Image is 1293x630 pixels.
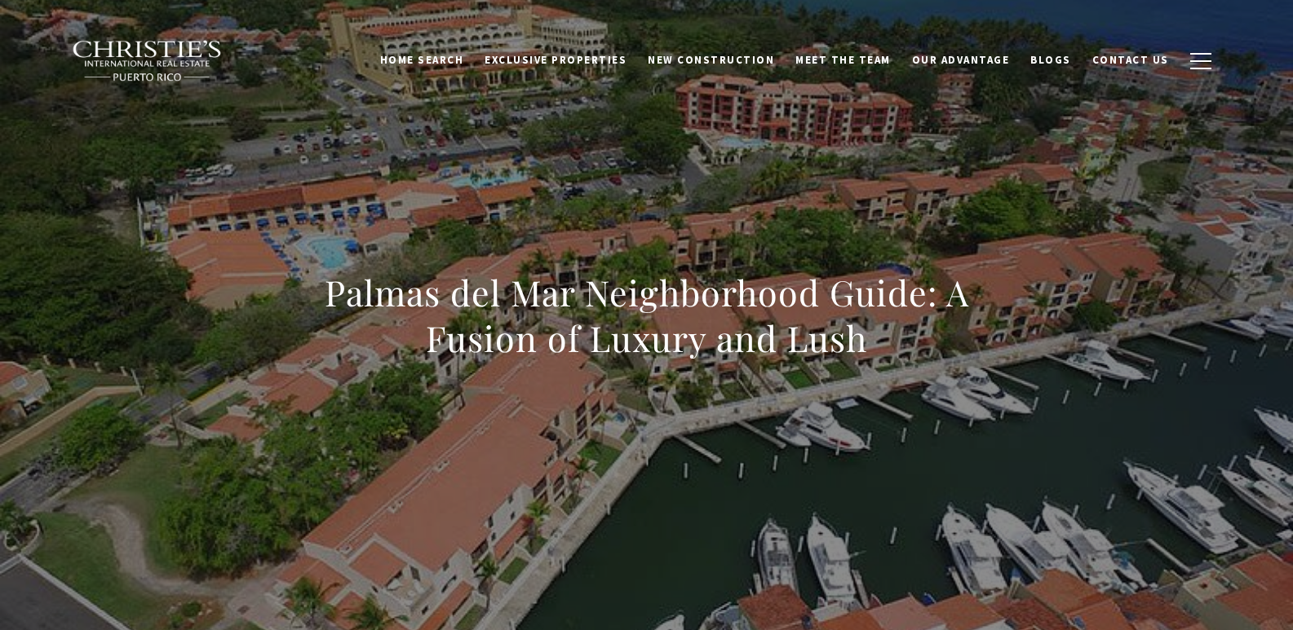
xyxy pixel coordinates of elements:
span: Our Advantage [912,53,1010,67]
span: Exclusive Properties [485,53,627,67]
img: Christie's International Real Estate black text logo [72,40,224,82]
h1: Palmas del Mar Neighborhood Guide: A Fusion of Luxury and Lush [287,270,1007,361]
a: Meet the Team [785,45,901,76]
a: Blogs [1020,45,1082,76]
a: Home Search [370,45,475,76]
a: Exclusive Properties [474,45,637,76]
span: New Construction [648,53,774,67]
a: New Construction [637,45,785,76]
span: Blogs [1030,53,1071,67]
a: Our Advantage [901,45,1021,76]
span: Contact Us [1092,53,1169,67]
